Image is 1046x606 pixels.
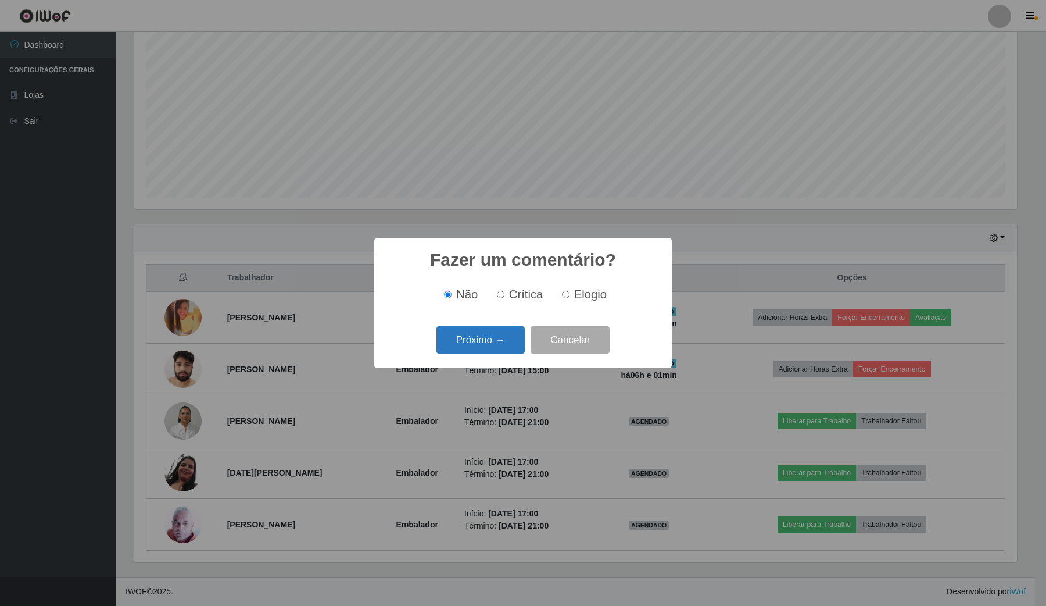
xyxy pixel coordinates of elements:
input: Crítica [497,291,504,298]
h2: Fazer um comentário? [430,249,616,270]
span: Elogio [574,288,607,301]
button: Cancelar [531,326,610,354]
input: Não [444,291,452,298]
span: Crítica [509,288,543,301]
input: Elogio [562,291,569,298]
button: Próximo → [436,326,525,354]
span: Não [456,288,478,301]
